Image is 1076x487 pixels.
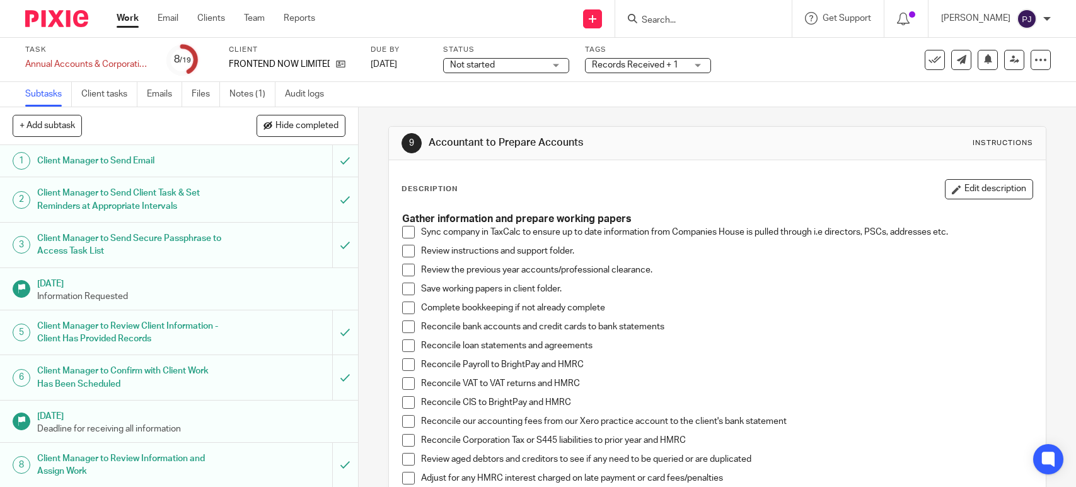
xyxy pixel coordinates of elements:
[640,15,754,26] input: Search
[192,82,220,107] a: Files
[371,60,397,69] span: [DATE]
[1017,9,1037,29] img: svg%3E
[402,133,422,153] div: 9
[285,82,333,107] a: Audit logs
[147,82,182,107] a: Emails
[25,58,151,71] div: Annual Accounts & Corporation Tax Return - [DATE]
[421,415,1032,428] p: Reconcile our accounting fees from our Xero practice account to the client's bank statement
[229,82,275,107] a: Notes (1)
[37,184,226,216] h1: Client Manager to Send Client Task & Set Reminders at Appropriate Intervals
[421,264,1032,276] p: Review the previous year accounts/professional clearance.
[421,358,1032,371] p: Reconcile Payroll to BrightPay and HMRC
[197,12,225,25] a: Clients
[13,191,30,209] div: 2
[371,45,427,55] label: Due by
[158,12,178,25] a: Email
[13,456,30,474] div: 8
[229,58,330,71] p: FRONTEND NOW LIMITED
[25,82,72,107] a: Subtasks
[823,14,871,23] span: Get Support
[421,302,1032,314] p: Complete bookkeeping if not already complete
[284,12,315,25] a: Reports
[37,317,226,349] h1: Client Manager to Review Client Information - Client Has Provided Records
[174,52,191,67] div: 8
[421,377,1032,390] p: Reconcile VAT to VAT returns and HMRC
[25,45,151,55] label: Task
[421,283,1032,295] p: Save working papers in client folder.
[117,12,139,25] a: Work
[13,236,30,254] div: 3
[421,453,1032,466] p: Review aged debtors and creditors to see if any need to be queried or are duplicated
[421,226,1032,238] p: Sync company in TaxCalc to ensure up to date information from Companies House is pulled through i...
[941,12,1010,25] p: [PERSON_NAME]
[402,184,458,194] p: Description
[421,472,1032,484] p: Adjust for any HMRC interest charged on late payment or card fees/penalties
[244,12,265,25] a: Team
[81,82,137,107] a: Client tasks
[585,45,711,55] label: Tags
[450,61,495,69] span: Not started
[37,290,345,303] p: Information Requested
[37,407,345,423] h1: [DATE]
[13,115,82,136] button: + Add subtask
[402,214,632,224] strong: Gather information and prepare working papers
[37,274,345,290] h1: [DATE]
[421,339,1032,352] p: Reconcile loan statements and agreements
[229,45,355,55] label: Client
[421,320,1032,333] p: Reconcile bank accounts and credit cards to bank statements
[37,423,345,435] p: Deadline for receiving all information
[945,179,1033,199] button: Edit description
[180,57,191,64] small: /19
[13,324,30,341] div: 5
[257,115,345,136] button: Hide completed
[25,58,151,71] div: Annual Accounts &amp; Corporation Tax Return - July 31, 2025
[37,229,226,261] h1: Client Manager to Send Secure Passphrase to Access Task List
[37,151,226,170] h1: Client Manager to Send Email
[13,152,30,170] div: 1
[421,245,1032,257] p: Review instructions and support folder.
[429,136,744,150] h1: Accountant to Prepare Accounts
[25,10,88,27] img: Pixie
[973,138,1033,148] div: Instructions
[592,61,678,69] span: Records Received + 1
[275,121,338,131] span: Hide completed
[37,449,226,481] h1: Client Manager to Review Information and Assign Work
[13,369,30,387] div: 6
[37,361,226,394] h1: Client Manager to Confirm with Client Work Has Been Scheduled
[443,45,569,55] label: Status
[421,434,1032,447] p: Reconcile Corporation Tax or S445 liabilities to prior year and HMRC
[421,396,1032,409] p: Reconcile CIS to BrightPay and HMRC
